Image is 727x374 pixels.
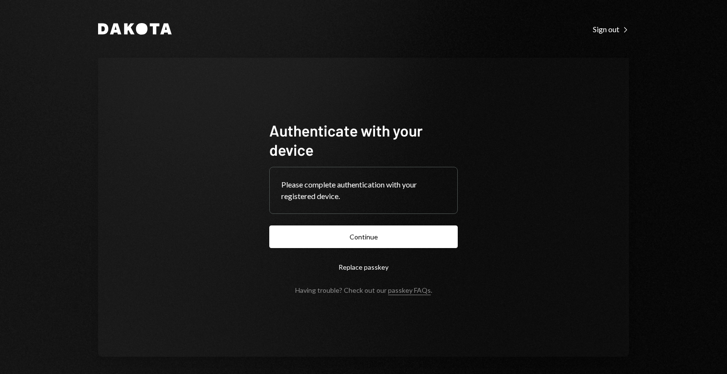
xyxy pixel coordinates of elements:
a: Sign out [593,24,629,34]
div: Having trouble? Check out our . [295,286,432,294]
a: passkey FAQs [388,286,431,295]
div: Sign out [593,25,629,34]
h1: Authenticate with your device [269,121,458,159]
button: Replace passkey [269,256,458,278]
button: Continue [269,225,458,248]
div: Please complete authentication with your registered device. [281,179,446,202]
